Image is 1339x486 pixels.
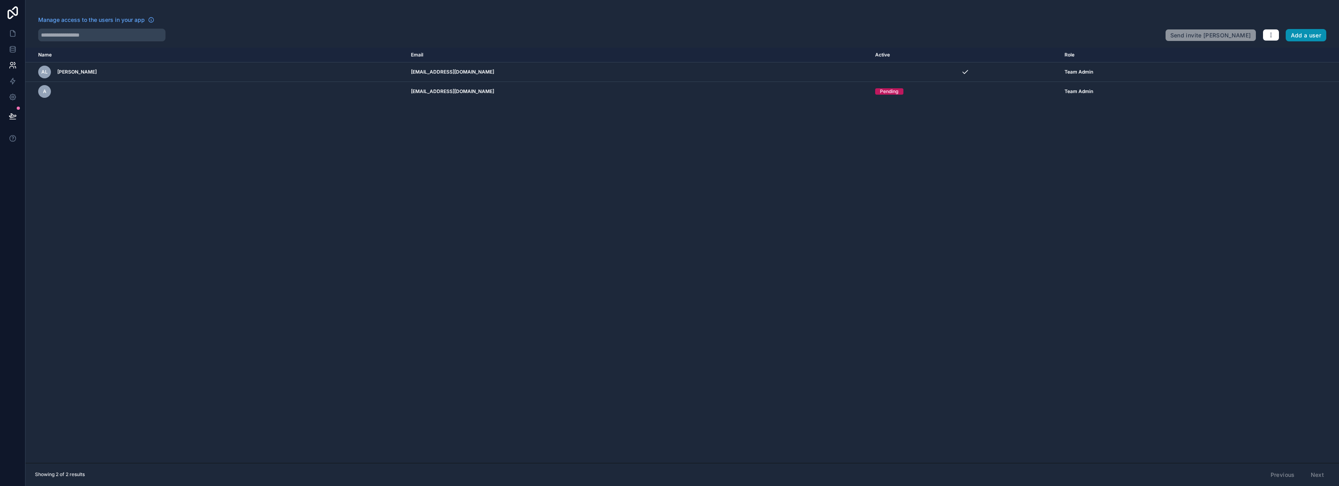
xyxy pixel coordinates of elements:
span: Showing 2 of 2 results [35,471,85,478]
a: Manage access to the users in your app [38,16,154,24]
span: AL [41,69,48,75]
td: [EMAIL_ADDRESS][DOMAIN_NAME] [406,62,870,82]
span: Team Admin [1065,69,1093,75]
th: Email [406,48,870,62]
button: Add a user [1286,29,1327,42]
span: Team Admin [1065,88,1093,95]
th: Role [1060,48,1251,62]
th: Name [25,48,406,62]
div: Pending [880,88,899,95]
span: Manage access to the users in your app [38,16,145,24]
div: scrollable content [25,48,1339,463]
th: Active [870,48,1060,62]
span: a [43,88,47,95]
span: [PERSON_NAME] [57,69,97,75]
td: [EMAIL_ADDRESS][DOMAIN_NAME] [406,82,870,101]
